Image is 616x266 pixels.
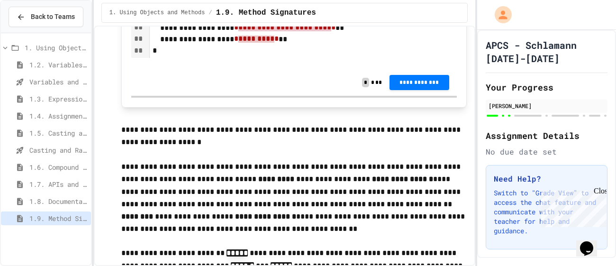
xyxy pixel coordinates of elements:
[29,77,87,87] span: Variables and Data Types - Quiz
[25,43,87,53] span: 1. Using Objects and Methods
[29,145,87,155] span: Casting and Ranges of variables - Quiz
[29,179,87,189] span: 1.7. APIs and Libraries
[29,196,87,206] span: 1.8. Documentation with Comments and Preconditions
[109,9,205,17] span: 1. Using Objects and Methods
[29,60,87,70] span: 1.2. Variables and Data Types
[29,213,87,223] span: 1.9. Method Signatures
[31,12,75,22] span: Back to Teams
[29,162,87,172] span: 1.6. Compound Assignment Operators
[29,94,87,104] span: 1.3. Expressions and Output [New]
[9,7,83,27] button: Back to Teams
[489,101,605,110] div: [PERSON_NAME]
[576,228,607,257] iframe: chat widget
[486,38,607,65] h1: APCS - Schlamann [DATE]-[DATE]
[4,4,65,60] div: Chat with us now!Close
[486,81,607,94] h2: Your Progress
[29,128,87,138] span: 1.5. Casting and Ranges of Values
[216,7,316,18] span: 1.9. Method Signatures
[494,188,599,236] p: Switch to "Grade View" to access the chat feature and communicate with your teacher for help and ...
[29,111,87,121] span: 1.4. Assignment and Input
[494,173,599,184] h3: Need Help?
[486,129,607,142] h2: Assignment Details
[486,146,607,157] div: No due date set
[208,9,212,17] span: /
[485,4,514,26] div: My Account
[537,187,607,227] iframe: chat widget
